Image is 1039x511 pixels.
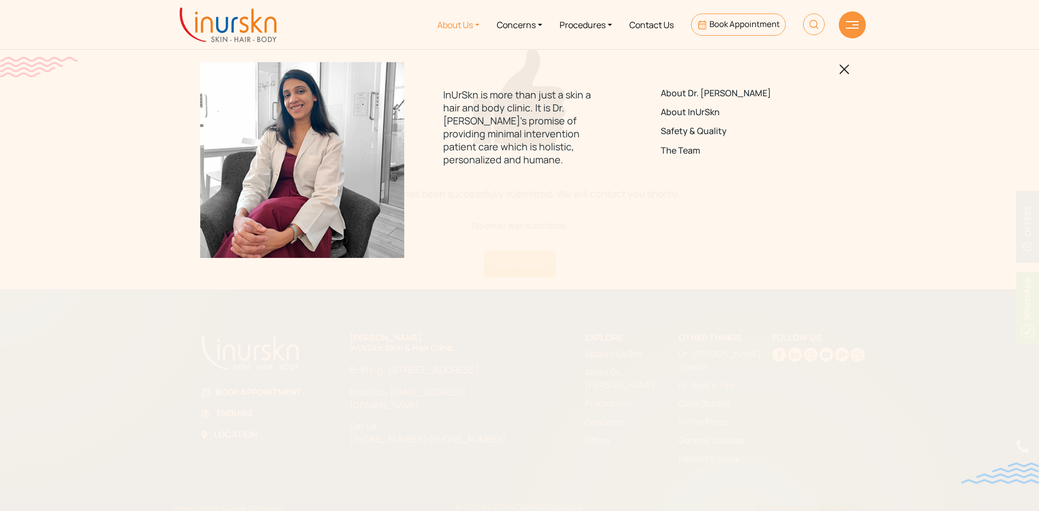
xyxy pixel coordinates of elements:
a: The Team [661,145,813,156]
img: bluewave [961,462,1039,484]
a: Safety & Quality [661,126,813,136]
img: HeaderSearch [803,14,825,35]
a: Procedures [551,4,621,45]
img: inurskn-logo [180,8,277,42]
a: Book Appointment [691,14,786,36]
a: Concerns [488,4,551,45]
img: menuabout [200,62,404,258]
a: About InUrSkn [661,107,813,117]
img: blackclosed [839,64,850,75]
span: Book Appointment [709,18,780,30]
img: hamLine.svg [846,21,859,29]
a: About Dr. [PERSON_NAME] [661,88,813,98]
p: InUrSkn is more than just a skin a hair and body clinic. It is Dr. [PERSON_NAME]'s promise of pro... [443,88,595,166]
a: Contact Us [621,4,682,45]
a: About Us [429,4,488,45]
